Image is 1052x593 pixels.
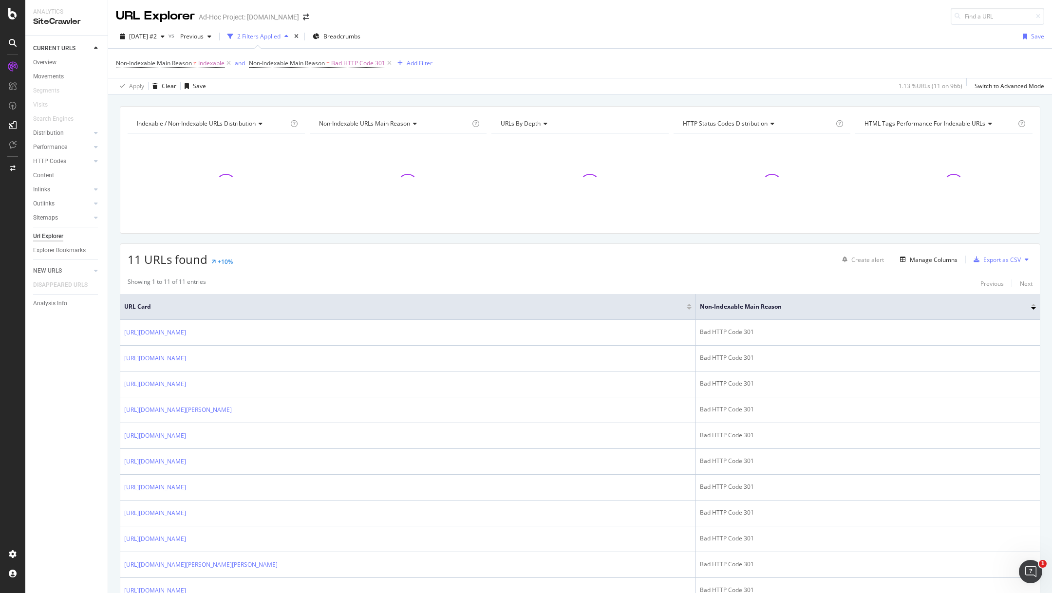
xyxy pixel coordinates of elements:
[33,142,67,152] div: Performance
[33,245,86,256] div: Explorer Bookmarks
[33,8,100,16] div: Analytics
[124,560,278,570] a: [URL][DOMAIN_NAME][PERSON_NAME][PERSON_NAME]
[33,43,75,54] div: CURRENT URLS
[33,156,91,167] a: HTTP Codes
[292,32,301,41] div: times
[975,82,1044,90] div: Switch to Advanced Mode
[838,252,884,267] button: Create alert
[33,100,48,110] div: Visits
[700,560,1036,569] div: Bad HTTP Code 301
[124,431,186,441] a: [URL][DOMAIN_NAME]
[864,119,985,128] span: HTML Tags Performance for Indexable URLs
[980,278,1004,289] button: Previous
[33,266,62,276] div: NEW URLS
[124,405,232,415] a: [URL][DOMAIN_NAME][PERSON_NAME]
[181,78,206,94] button: Save
[303,14,309,20] div: arrow-right-arrow-left
[33,280,97,290] a: DISAPPEARED URLS
[394,57,432,69] button: Add Filter
[33,199,91,209] a: Outlinks
[317,116,470,131] h4: Non-Indexable URLs Main Reason
[33,114,74,124] div: Search Engines
[33,128,64,138] div: Distribution
[193,59,197,67] span: ≠
[863,116,1016,131] h4: HTML Tags Performance for Indexable URLs
[137,119,256,128] span: Indexable / Non-Indexable URLs distribution
[33,213,91,223] a: Sitemaps
[951,8,1044,25] input: Find a URL
[700,457,1036,465] div: Bad HTTP Code 301
[124,379,186,389] a: [URL][DOMAIN_NAME]
[1020,279,1033,288] div: Next
[896,254,958,265] button: Manage Columns
[700,379,1036,388] div: Bad HTTP Code 301
[129,32,157,40] span: 2025 Sep. 30th #2
[237,32,281,40] div: 2 Filters Applied
[910,256,958,264] div: Manage Columns
[129,82,144,90] div: Apply
[235,58,245,68] button: and
[1019,560,1042,583] iframe: Intercom live chat
[128,278,206,289] div: Showing 1 to 11 of 11 entries
[128,251,207,267] span: 11 URLs found
[176,29,215,44] button: Previous
[162,82,176,90] div: Clear
[1039,560,1047,568] span: 1
[700,328,1036,336] div: Bad HTTP Code 301
[249,59,325,67] span: Non-Indexable Main Reason
[124,482,186,492] a: [URL][DOMAIN_NAME]
[326,59,330,67] span: =
[193,82,206,90] div: Save
[218,258,233,266] div: +10%
[331,56,385,70] span: Bad HTTP Code 301
[124,534,186,544] a: [URL][DOMAIN_NAME]
[700,405,1036,414] div: Bad HTTP Code 301
[235,59,245,67] div: and
[124,457,186,466] a: [URL][DOMAIN_NAME]
[33,86,69,96] a: Segments
[33,245,101,256] a: Explorer Bookmarks
[116,59,192,67] span: Non-Indexable Main Reason
[33,266,91,276] a: NEW URLS
[499,116,660,131] h4: URLs by Depth
[971,78,1044,94] button: Switch to Advanced Mode
[700,534,1036,543] div: Bad HTTP Code 301
[176,32,204,40] span: Previous
[700,353,1036,362] div: Bad HTTP Code 301
[851,256,884,264] div: Create alert
[33,298,67,309] div: Analysis Info
[124,353,186,363] a: [URL][DOMAIN_NAME]
[33,298,101,309] a: Analysis Info
[1020,278,1033,289] button: Next
[33,86,59,96] div: Segments
[33,43,91,54] a: CURRENT URLS
[224,29,292,44] button: 2 Filters Applied
[683,119,768,128] span: HTTP Status Codes Distribution
[149,78,176,94] button: Clear
[33,128,91,138] a: Distribution
[33,231,101,241] a: Url Explorer
[700,508,1036,517] div: Bad HTTP Code 301
[980,279,1004,288] div: Previous
[681,116,834,131] h4: HTTP Status Codes Distribution
[33,280,88,290] div: DISAPPEARED URLS
[116,8,195,24] div: URL Explorer
[33,100,57,110] a: Visits
[33,213,58,223] div: Sitemaps
[33,199,55,209] div: Outlinks
[124,328,186,337] a: [URL][DOMAIN_NAME]
[1031,32,1044,40] div: Save
[116,78,144,94] button: Apply
[700,482,1036,491] div: Bad HTTP Code 301
[33,231,63,241] div: Url Explorer
[33,114,83,124] a: Search Engines
[407,59,432,67] div: Add Filter
[124,508,186,518] a: [URL][DOMAIN_NAME]
[33,57,56,68] div: Overview
[199,12,299,22] div: Ad-Hoc Project: [DOMAIN_NAME]
[983,256,1021,264] div: Export as CSV
[501,119,541,128] span: URLs by Depth
[33,185,91,195] a: Inlinks
[198,56,225,70] span: Indexable
[33,72,64,82] div: Movements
